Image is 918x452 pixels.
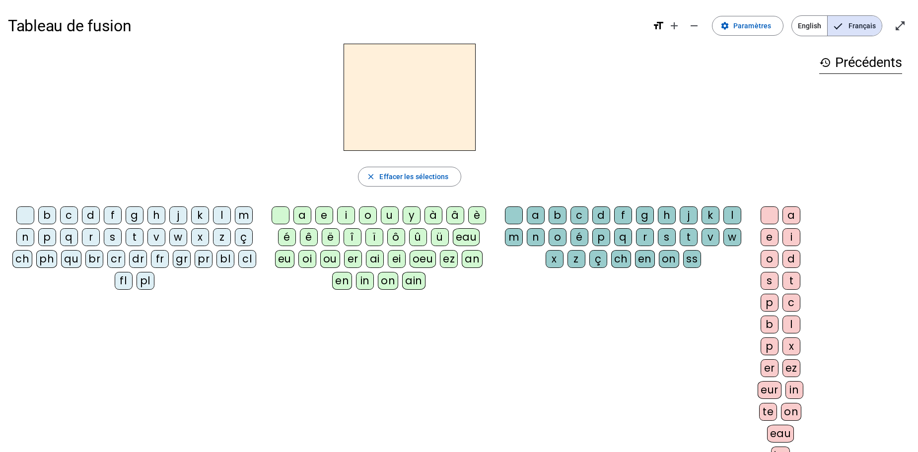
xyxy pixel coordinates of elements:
div: é [570,228,588,246]
div: z [567,250,585,268]
div: z [213,228,231,246]
button: Diminuer la taille de la police [684,16,704,36]
div: eur [758,381,781,399]
div: f [614,206,632,224]
div: p [38,228,56,246]
div: ï [365,228,383,246]
div: ç [589,250,607,268]
div: oeu [410,250,436,268]
div: w [169,228,187,246]
div: ü [431,228,449,246]
div: o [761,250,778,268]
div: bl [216,250,234,268]
div: ez [440,250,458,268]
div: on [781,403,801,421]
div: cr [107,250,125,268]
div: s [104,228,122,246]
mat-button-toggle-group: Language selection [791,15,882,36]
div: g [126,206,143,224]
div: b [549,206,566,224]
mat-icon: remove [688,20,700,32]
mat-icon: open_in_full [894,20,906,32]
div: k [702,206,719,224]
div: q [614,228,632,246]
div: k [191,206,209,224]
button: Paramètres [712,16,783,36]
button: Effacer les sélections [358,167,461,187]
div: û [409,228,427,246]
div: ê [300,228,318,246]
div: x [191,228,209,246]
div: ë [322,228,340,246]
div: pr [195,250,212,268]
span: Effacer les sélections [379,171,448,183]
mat-icon: add [668,20,680,32]
div: gr [173,250,191,268]
div: g [636,206,654,224]
div: m [505,228,523,246]
div: ain [402,272,425,290]
div: ch [12,250,32,268]
div: ss [683,250,701,268]
div: p [592,228,610,246]
div: dr [129,250,147,268]
div: en [332,272,352,290]
div: w [723,228,741,246]
div: a [293,206,311,224]
div: cl [238,250,256,268]
div: p [761,294,778,312]
span: Français [828,16,882,36]
div: q [60,228,78,246]
div: i [782,228,800,246]
div: a [782,206,800,224]
mat-icon: format_size [652,20,664,32]
div: f [104,206,122,224]
div: b [38,206,56,224]
div: l [213,206,231,224]
div: r [82,228,100,246]
div: on [659,250,679,268]
div: â [446,206,464,224]
div: eau [453,228,480,246]
div: er [761,359,778,377]
div: te [759,403,777,421]
div: d [782,250,800,268]
div: t [680,228,698,246]
div: pl [137,272,154,290]
button: Augmenter la taille de la police [664,16,684,36]
div: é [278,228,296,246]
div: oi [298,250,316,268]
span: English [792,16,827,36]
div: ph [36,250,57,268]
div: d [82,206,100,224]
div: j [680,206,698,224]
div: ei [388,250,406,268]
div: ez [782,359,800,377]
div: p [761,337,778,355]
div: br [85,250,103,268]
div: o [359,206,377,224]
h3: Précédents [819,52,902,74]
div: x [546,250,564,268]
div: c [782,294,800,312]
div: u [381,206,399,224]
div: ç [235,228,253,246]
div: fl [115,272,133,290]
div: s [658,228,676,246]
div: e [761,228,778,246]
div: s [761,272,778,290]
div: eau [767,425,794,443]
h1: Tableau de fusion [8,10,644,42]
div: c [60,206,78,224]
div: ô [387,228,405,246]
div: î [344,228,361,246]
div: b [761,316,778,333]
div: o [549,228,566,246]
div: è [468,206,486,224]
div: i [337,206,355,224]
div: ai [366,250,384,268]
div: on [378,272,398,290]
div: j [169,206,187,224]
mat-icon: close [366,172,375,181]
div: m [235,206,253,224]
